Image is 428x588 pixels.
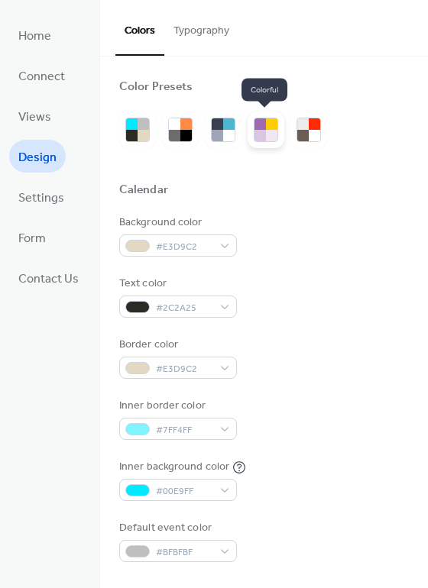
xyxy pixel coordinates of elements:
[119,183,168,199] div: Calendar
[119,276,234,292] div: Text color
[156,544,212,561] span: #BFBFBF
[156,300,212,316] span: #2C2A25
[9,59,74,92] a: Connect
[18,146,57,170] span: Design
[119,79,193,95] div: Color Presets
[156,239,212,255] span: #E3D9C2
[156,483,212,499] span: #00E9FF
[18,105,51,129] span: Views
[119,215,234,231] div: Background color
[119,520,234,536] div: Default event color
[119,459,229,475] div: Inner background color
[9,99,60,132] a: Views
[9,18,60,51] a: Home
[119,337,234,353] div: Border color
[9,221,55,254] a: Form
[156,422,212,438] span: #7FF4FF
[18,24,51,48] span: Home
[9,261,88,294] a: Contact Us
[18,267,79,291] span: Contact Us
[242,79,287,102] span: Colorful
[119,398,234,414] div: Inner border color
[156,361,212,377] span: #E3D9C2
[18,186,64,210] span: Settings
[18,65,65,89] span: Connect
[18,227,46,250] span: Form
[9,180,73,213] a: Settings
[9,140,66,173] a: Design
